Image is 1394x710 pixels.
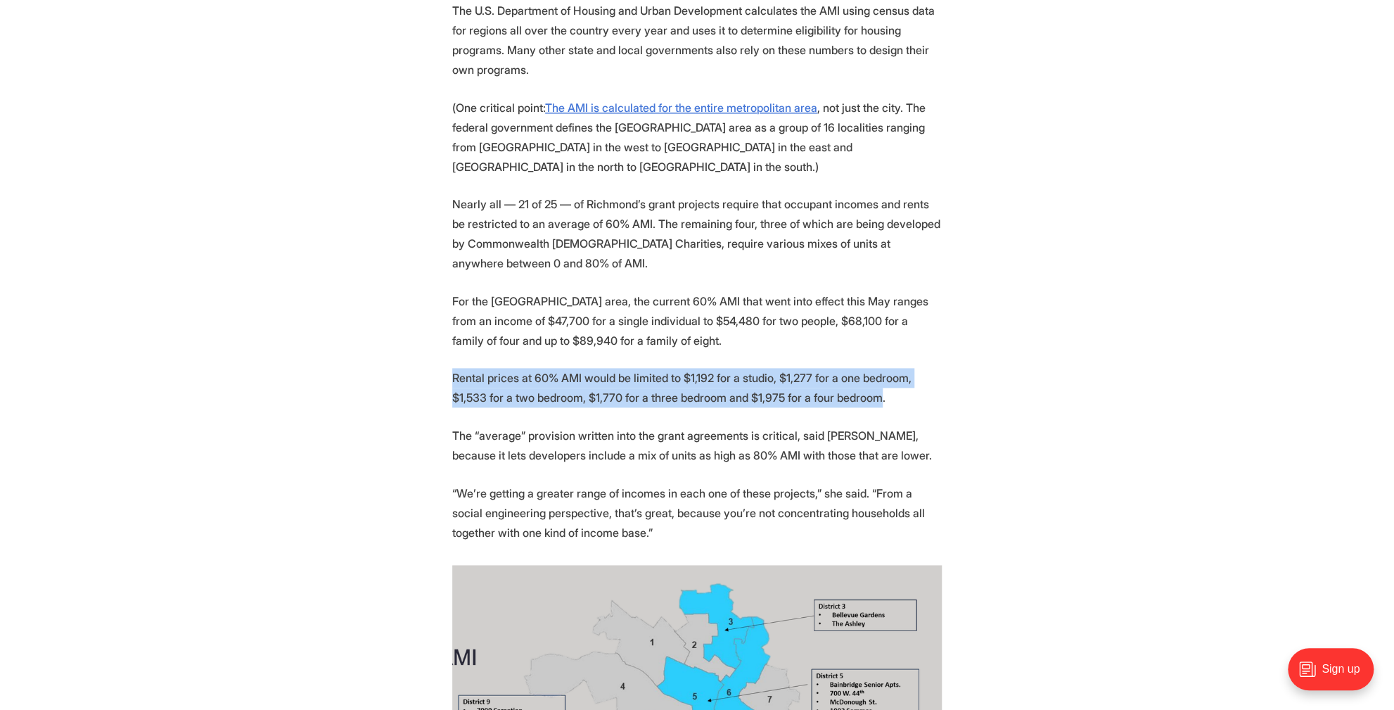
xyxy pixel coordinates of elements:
[545,101,817,115] a: The AMI is calculated for the entire metropolitan area
[452,368,942,407] p: Rental prices at 60% AMI would be limited to $1,192 for a studio, $1,277 for a one bedroom, $1,53...
[452,1,942,80] p: The U.S. Department of Housing and Urban Development calculates the AMI using census data for reg...
[452,426,942,465] p: The “average” provision written into the grant agreements is critical, said [PERSON_NAME], becaus...
[1276,641,1394,710] iframe: portal-trigger
[452,98,942,177] p: (One critical point: , not just the city. The federal government defines the [GEOGRAPHIC_DATA] ar...
[452,194,942,273] p: Nearly all — 21 of 25 — of Richmond’s grant projects require that occupant incomes and rents be r...
[452,291,942,350] p: For the [GEOGRAPHIC_DATA] area, the current 60% AMI that went into effect this May ranges from an...
[452,483,942,543] p: “We’re getting a greater range of incomes in each one of these projects,” she said. “From a socia...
